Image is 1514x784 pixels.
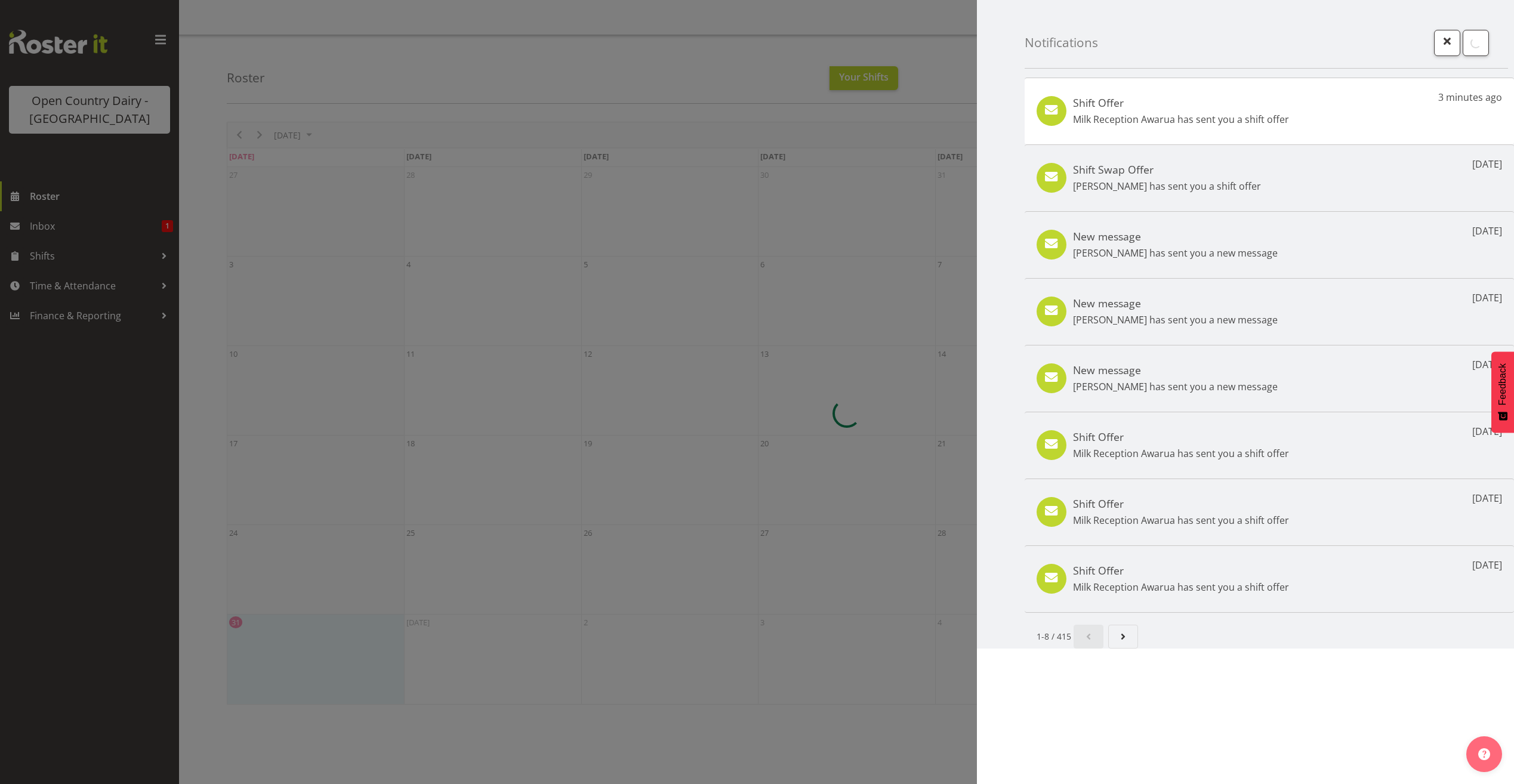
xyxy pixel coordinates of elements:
[1073,313,1278,327] p: [PERSON_NAME] has sent you a new message
[1073,246,1278,260] p: [PERSON_NAME] has sent you a new message
[1073,230,1278,243] h5: New message
[1025,36,1098,50] h4: Notifications
[1472,291,1502,305] p: [DATE]
[1073,96,1289,109] h5: Shift Offer
[1434,30,1460,56] button: Close
[1472,424,1502,439] p: [DATE]
[1073,430,1289,443] h5: Shift Offer
[1073,112,1289,126] p: Milk Reception Awarua has sent you a shift offer
[1073,580,1289,594] p: Milk Reception Awarua has sent you a shift offer
[1478,748,1490,760] img: help-xxl-2.png
[1073,497,1289,510] h5: Shift Offer
[1073,297,1278,310] h5: New message
[1472,157,1502,171] p: [DATE]
[1073,179,1261,193] p: [PERSON_NAME] has sent you a shift offer
[1497,363,1508,405] span: Feedback
[1108,625,1138,649] a: Next page
[1472,224,1502,238] p: [DATE]
[1073,379,1278,394] p: [PERSON_NAME] has sent you a new message
[1073,363,1278,376] h5: New message
[1074,625,1103,649] a: Previous page
[1472,558,1502,572] p: [DATE]
[1037,630,1071,643] small: 1-8 / 415
[1073,564,1289,577] h5: Shift Offer
[1472,491,1502,505] p: [DATE]
[1073,163,1261,176] h5: Shift Swap Offer
[1073,513,1289,527] p: Milk Reception Awarua has sent you a shift offer
[1073,446,1289,461] p: Milk Reception Awarua has sent you a shift offer
[1491,351,1514,433] button: Feedback - Show survey
[1438,90,1502,104] p: 3 minutes ago
[1472,357,1502,372] p: [DATE]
